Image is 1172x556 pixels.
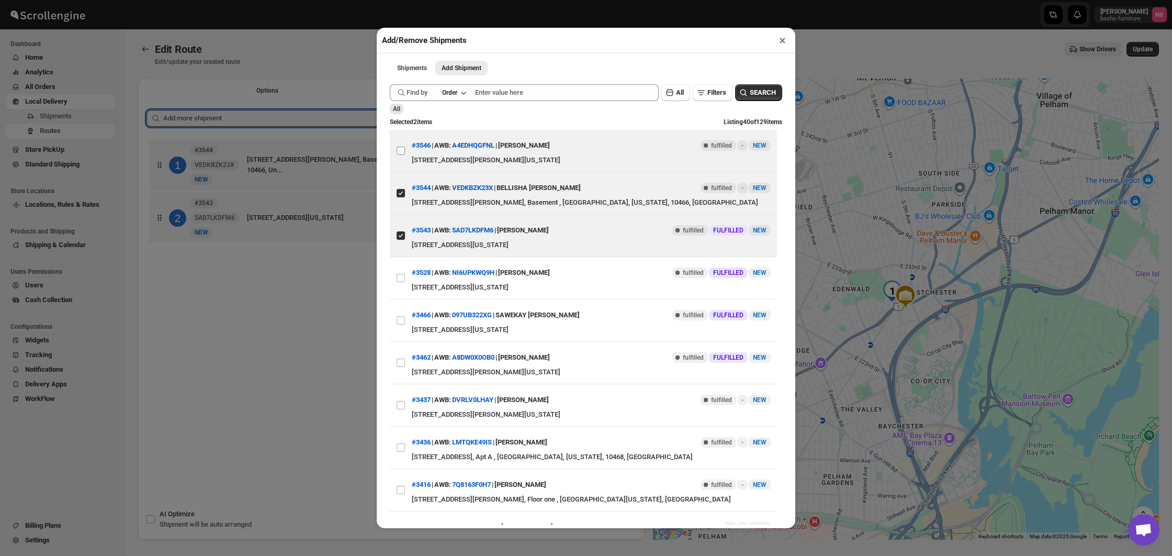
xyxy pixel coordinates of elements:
div: | | [412,475,546,494]
span: Find by [407,87,427,98]
div: Selected Shipments [138,102,645,464]
h2: Add/Remove Shipments [382,35,467,46]
span: AWB: [434,522,451,532]
div: | | [412,263,550,282]
span: - [741,396,743,404]
div: | | [412,433,547,452]
button: Order [436,85,472,100]
button: DVRLV0LHAY [452,396,493,404]
span: All [393,105,400,113]
div: | | [412,348,550,367]
button: LMTQKE49IS [452,438,492,446]
div: | | [412,221,549,240]
button: VEDKBZK23X [452,184,493,192]
span: - [741,438,743,447]
button: #3466 [412,311,431,319]
span: fulfilled [683,226,704,235]
input: Enter value here [475,84,659,101]
button: #3462 [412,353,431,361]
div: Open chat [1128,514,1159,546]
span: fulfilled [711,438,732,447]
div: [STREET_ADDRESS][PERSON_NAME][US_STATE] [412,155,771,165]
span: NEW [753,524,767,531]
span: AWB: [434,437,451,448]
div: [STREET_ADDRESS][PERSON_NAME][US_STATE] [412,409,771,420]
span: AWB: [434,352,451,363]
span: fulfilled [711,141,732,150]
span: fulfilled [683,353,704,362]
span: AWB: [434,310,451,320]
div: [STREET_ADDRESS][PERSON_NAME], Basement , [GEOGRAPHIC_DATA], [US_STATE], 10466, [GEOGRAPHIC_DATA] [412,197,771,208]
span: - [741,523,743,531]
button: SEARCH [735,84,782,101]
button: #3543 [412,226,431,234]
span: - [741,481,743,489]
div: BELLISHA [PERSON_NAME] [497,179,581,197]
span: fulfilled [683,311,704,319]
span: NEW [753,481,767,488]
div: SAWEKAY [PERSON_NAME] [495,306,580,325]
span: Add Shipment [442,64,481,72]
span: FULFILLED [713,311,743,319]
button: #3366 [412,523,431,531]
div: | | [412,391,549,409]
span: NEW [753,439,767,446]
button: #3544 [412,184,431,192]
div: [PERSON_NAME] [497,221,549,240]
button: #3546 [412,141,431,149]
button: NI6UPKWQ9H [452,269,494,276]
span: NEW [753,227,767,234]
span: AWB: [434,268,451,278]
div: | | [412,136,550,155]
button: Filters [693,84,732,101]
div: [STREET_ADDRESS][PERSON_NAME][US_STATE] [412,367,771,377]
span: AWB: [434,183,451,193]
div: [PERSON_NAME] [494,475,546,494]
div: [PERSON_NAME] [498,348,550,367]
button: 097UB322XG [452,311,492,319]
span: AWB: [434,480,451,490]
button: All [661,84,690,101]
button: 7Q8163F0H7 [452,481,491,488]
span: NEW [753,396,767,404]
div: [PERSON_NAME] [498,263,550,282]
span: All [676,88,684,96]
span: AWB: [434,140,451,151]
span: Filters [707,88,726,96]
button: #3437 [412,396,431,404]
div: | | [412,518,553,537]
div: [PERSON_NAME] [497,391,549,409]
span: Selected 2 items [390,118,432,126]
div: [PERSON_NAME] [498,136,550,155]
span: NEW [753,142,767,149]
span: Shipments [397,64,427,72]
div: [PERSON_NAME] [501,518,553,537]
div: | | [412,306,580,325]
div: [STREET_ADDRESS], Apt A , [GEOGRAPHIC_DATA], [US_STATE], 10468, [GEOGRAPHIC_DATA] [412,452,771,462]
div: [STREET_ADDRESS][PERSON_NAME], Floor one , [GEOGRAPHIC_DATA][US_STATE], [GEOGRAPHIC_DATA] [412,494,771,505]
button: #3528 [412,269,431,276]
span: AWB: [434,225,451,236]
span: FULFILLED [713,226,743,235]
span: fulfilled [683,269,704,277]
button: #3416 [412,481,431,488]
span: - [741,141,743,150]
span: NEW [753,184,767,192]
button: A4EDHQGFNL [452,141,494,149]
span: FULFILLED [713,353,743,362]
div: [STREET_ADDRESS][US_STATE] [412,240,771,250]
span: SEARCH [750,87,776,98]
span: fulfilled [711,184,732,192]
span: fulfilled [711,396,732,404]
button: 5AD7LKDFM6 [452,226,493,234]
span: fulfilled [711,481,732,489]
span: NEW [753,354,767,361]
div: [PERSON_NAME] [495,433,547,452]
button: #3436 [412,438,431,446]
span: Listing 40 of 129 items [724,118,782,126]
span: NEW [753,312,767,319]
span: AWB: [434,395,451,405]
span: FULFILLED [713,269,743,277]
div: | | [412,179,581,197]
span: -- [728,523,732,531]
